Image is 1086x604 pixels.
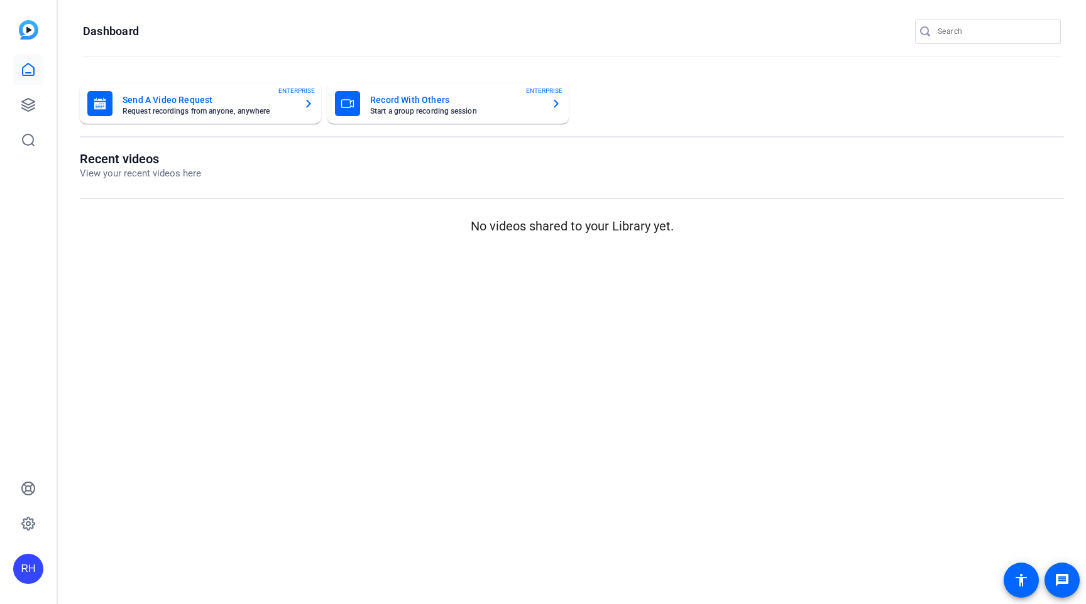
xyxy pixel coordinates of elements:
button: Send A Video RequestRequest recordings from anyone, anywhereENTERPRISE [80,84,321,124]
h1: Dashboard [83,24,139,39]
button: Record With OthersStart a group recording sessionENTERPRISE [327,84,569,124]
mat-card-title: Send A Video Request [123,92,293,107]
span: ENTERPRISE [278,86,315,95]
p: No videos shared to your Library yet. [80,217,1064,235]
mat-icon: accessibility [1014,573,1029,588]
h1: Recent videos [80,151,201,166]
mat-card-subtitle: Start a group recording session [370,107,541,115]
mat-card-title: Record With Others [370,92,541,107]
mat-card-subtitle: Request recordings from anyone, anywhere [123,107,293,115]
div: RH [13,554,43,584]
mat-icon: message [1055,573,1070,588]
input: Search [938,24,1051,39]
p: View your recent videos here [80,166,201,181]
span: ENTERPRISE [526,86,562,95]
img: blue-gradient.svg [19,20,38,40]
